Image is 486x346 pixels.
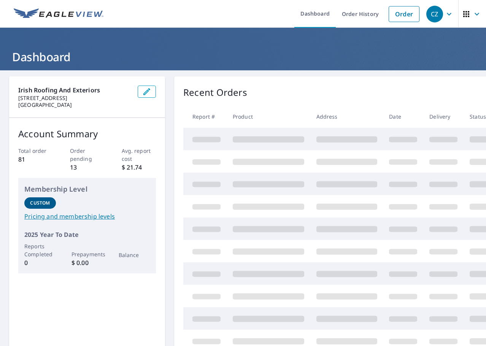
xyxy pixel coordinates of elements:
p: Reports Completed [24,242,56,258]
p: Recent Orders [183,86,247,99]
p: 2025 Year To Date [24,230,150,239]
p: Custom [30,200,50,206]
th: Product [227,105,310,128]
th: Delivery [423,105,464,128]
p: $ 0.00 [71,258,103,267]
p: 81 [18,155,53,164]
a: Order [389,6,419,22]
p: 13 [70,163,105,172]
a: Pricing and membership levels [24,212,150,221]
p: Avg. report cost [122,147,156,163]
p: Prepayments [71,250,103,258]
p: Total order [18,147,53,155]
img: EV Logo [14,8,103,20]
th: Report # [183,105,227,128]
p: Account Summary [18,127,156,141]
p: Irish Roofing and Exteriors [18,86,132,95]
p: Membership Level [24,184,150,194]
h1: Dashboard [9,49,477,65]
p: [STREET_ADDRESS] [18,95,132,102]
p: [GEOGRAPHIC_DATA] [18,102,132,108]
p: $ 21.74 [122,163,156,172]
th: Address [310,105,383,128]
div: CZ [426,6,443,22]
th: Date [383,105,423,128]
p: Order pending [70,147,105,163]
p: 0 [24,258,56,267]
p: Balance [119,251,150,259]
